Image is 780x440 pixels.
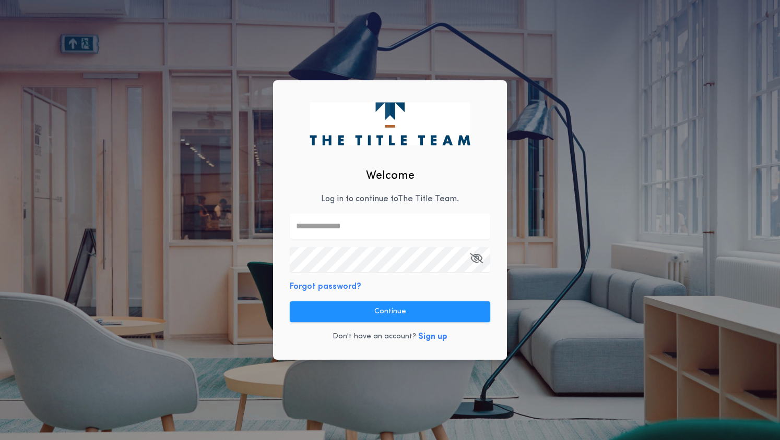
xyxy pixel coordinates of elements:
[290,301,490,322] button: Continue
[366,167,415,185] h2: Welcome
[310,102,470,145] img: logo
[290,280,361,293] button: Forgot password?
[333,332,416,342] p: Don't have an account?
[418,331,447,343] button: Sign up
[321,193,459,205] p: Log in to continue to The Title Team .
